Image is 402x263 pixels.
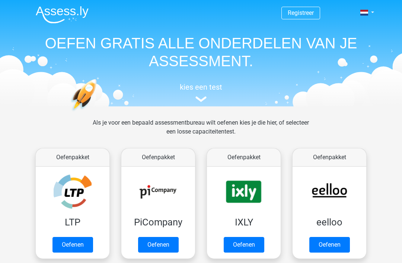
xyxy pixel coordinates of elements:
a: Oefenen [52,237,93,253]
img: oefenen [71,79,125,146]
a: Oefenen [224,237,264,253]
h1: OEFEN GRATIS ALLE ONDERDELEN VAN JE ASSESSMENT. [30,34,372,70]
img: Assessly [36,6,89,23]
a: Registreer [288,9,314,16]
div: Als je voor een bepaald assessmentbureau wilt oefenen kies je die hier, of selecteer een losse ca... [87,118,315,145]
a: Oefenen [309,237,350,253]
h5: kies een test [30,83,372,92]
img: assessment [195,96,207,102]
a: Oefenen [138,237,179,253]
a: kies een test [30,83,372,102]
